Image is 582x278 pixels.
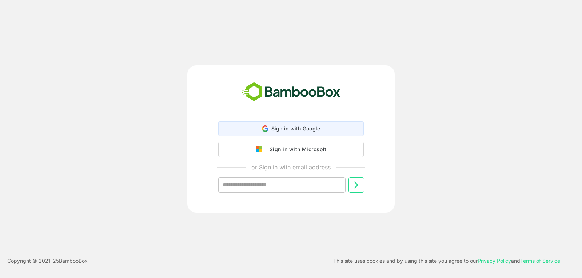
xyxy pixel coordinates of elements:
div: Sign in with Google [218,121,364,136]
img: google [256,146,266,153]
button: Sign in with Microsoft [218,142,364,157]
img: bamboobox [238,80,344,104]
p: or Sign in with email address [251,163,331,172]
p: This site uses cookies and by using this site you agree to our and [333,257,560,265]
a: Privacy Policy [478,258,511,264]
span: Sign in with Google [271,125,320,132]
a: Terms of Service [520,258,560,264]
div: Sign in with Microsoft [266,145,326,154]
p: Copyright © 2021- 25 BambooBox [7,257,88,265]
